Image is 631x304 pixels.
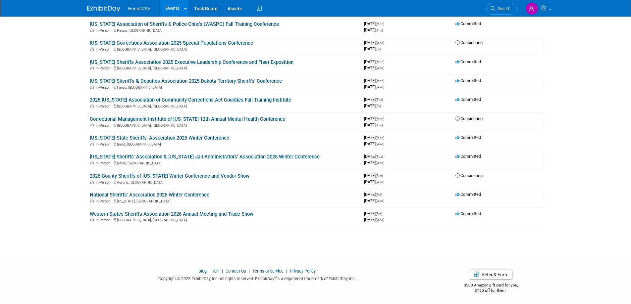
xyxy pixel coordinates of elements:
span: Considering [455,40,483,45]
div: Copyright © 2025 ExhibitDay, Inc. All rights reserved. ExhibitDay is a registered trademark of Ex... [87,274,428,282]
span: Committed [455,135,481,140]
div: Aurora, [GEOGRAPHIC_DATA] [90,179,359,185]
a: [US_STATE] State Sheriffs' Association 2025 Winter Conference [90,135,229,141]
span: [DATE] [364,192,384,197]
span: [DATE] [364,154,385,159]
span: Committed [455,97,481,102]
span: [DATE] [364,59,386,64]
span: (Wed) [376,199,384,203]
span: (Wed) [376,142,384,146]
span: Committed [455,21,481,26]
span: (Thu) [376,123,383,127]
a: Western States Sheriffs Association 2026 Annual Meeting and Trade Show [90,211,253,217]
span: [DATE] [364,198,384,203]
span: [DATE] [364,179,384,184]
div: [GEOGRAPHIC_DATA], [GEOGRAPHIC_DATA] [90,217,359,222]
span: (Mon) [376,22,384,26]
span: (Wed) [376,66,384,70]
span: Search [495,6,510,11]
span: Committed [455,78,481,83]
span: - [385,21,386,26]
div: $500 Amazon gift card for you, [437,278,544,293]
span: [DATE] [364,84,384,89]
a: [US_STATE] Corrections Association 2025 Special Populations Conference [90,40,253,46]
span: (Wed) [376,218,384,222]
span: [DATE] [364,40,386,45]
div: $150 off for them. [437,288,544,293]
div: Boise, [GEOGRAPHIC_DATA] [90,160,359,165]
span: In-Person [96,142,113,147]
span: (Fri) [376,47,381,51]
span: - [385,78,386,83]
span: [DATE] [364,122,383,127]
div: [US_STATE], [GEOGRAPHIC_DATA] [90,198,359,203]
span: Considering [455,173,483,178]
span: (Sat) [376,193,382,196]
span: [DATE] [364,97,385,102]
sup: ® [274,276,277,279]
div: [GEOGRAPHIC_DATA], [GEOGRAPHIC_DATA] [90,103,359,109]
span: - [384,154,385,159]
img: In-Person Event [90,28,94,32]
a: National Sheriffs' Association 2026 Winter Conference [90,192,209,198]
div: [GEOGRAPHIC_DATA], [GEOGRAPHIC_DATA] [90,122,359,128]
img: In-Person Event [90,218,94,221]
img: ExhibitDay [87,6,120,12]
span: [DATE] [364,116,386,121]
span: Considering [455,116,483,121]
span: In-Person [96,85,113,90]
img: In-Person Event [90,104,94,108]
span: Committed [455,154,481,159]
a: Privacy Policy [290,269,316,274]
a: Terms of Service [252,269,284,274]
span: (Wed) [376,180,384,184]
span: [DATE] [364,173,385,178]
span: | [220,269,225,274]
span: Committed [455,59,481,64]
img: Amanda Jasper [525,2,538,15]
img: In-Person Event [90,180,94,184]
span: [DATE] [364,46,381,51]
span: In-Person [96,199,113,203]
span: - [384,173,385,178]
img: In-Person Event [90,161,94,164]
span: [DATE] [364,21,386,26]
img: In-Person Event [90,199,94,202]
a: [US_STATE] Sheriffs Association 2025 Executive Leadership Conference and Fleet Exposition [90,59,293,65]
span: In-Person [96,66,113,70]
a: 2026 County Sheriffs of [US_STATE] Winter Conference and Vendor Show [90,173,249,179]
span: In-Person [96,47,113,52]
span: [DATE] [364,211,384,216]
a: Contact Us [226,269,246,274]
a: Blog [198,269,207,274]
span: In-Person [96,218,113,222]
span: (Wed) [376,161,384,165]
span: (Mon) [376,117,384,121]
a: Refer & Earn [469,270,512,280]
span: (Fri) [376,104,381,108]
span: - [385,40,386,45]
a: [US_STATE] Sheriff's & Deputies Association 2025 Dakota Territory Sheriffs' Conference [90,78,282,84]
a: Search [486,3,517,15]
span: (Wed) [376,85,384,89]
span: (Wed) [376,41,384,45]
a: [US_STATE] Association of Sheriffs & Police Chiefs (WASPC) Fall Training Conference [90,21,279,27]
span: [DATE] [364,78,386,83]
span: | [208,269,212,274]
span: | [247,269,251,274]
span: (Mon) [376,60,384,64]
span: (Sun) [376,174,383,178]
span: In-Person [96,123,113,128]
img: In-Person Event [90,66,94,69]
img: In-Person Event [90,123,94,127]
a: 2025 [US_STATE] Association of Community Corrections Act Counties Fall Training Institute [90,97,291,103]
a: [US_STATE] Sheriffs' Association & [US_STATE] Jail Administrators' Association 2025 Winter Confer... [90,154,320,160]
span: | [285,269,289,274]
span: (Sat) [376,212,382,216]
span: In-Person [96,180,113,185]
span: [DATE] [364,141,384,146]
span: Committed [455,192,481,197]
img: In-Person Event [90,142,94,146]
span: In-Person [96,28,113,33]
span: (Tue) [376,98,383,102]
